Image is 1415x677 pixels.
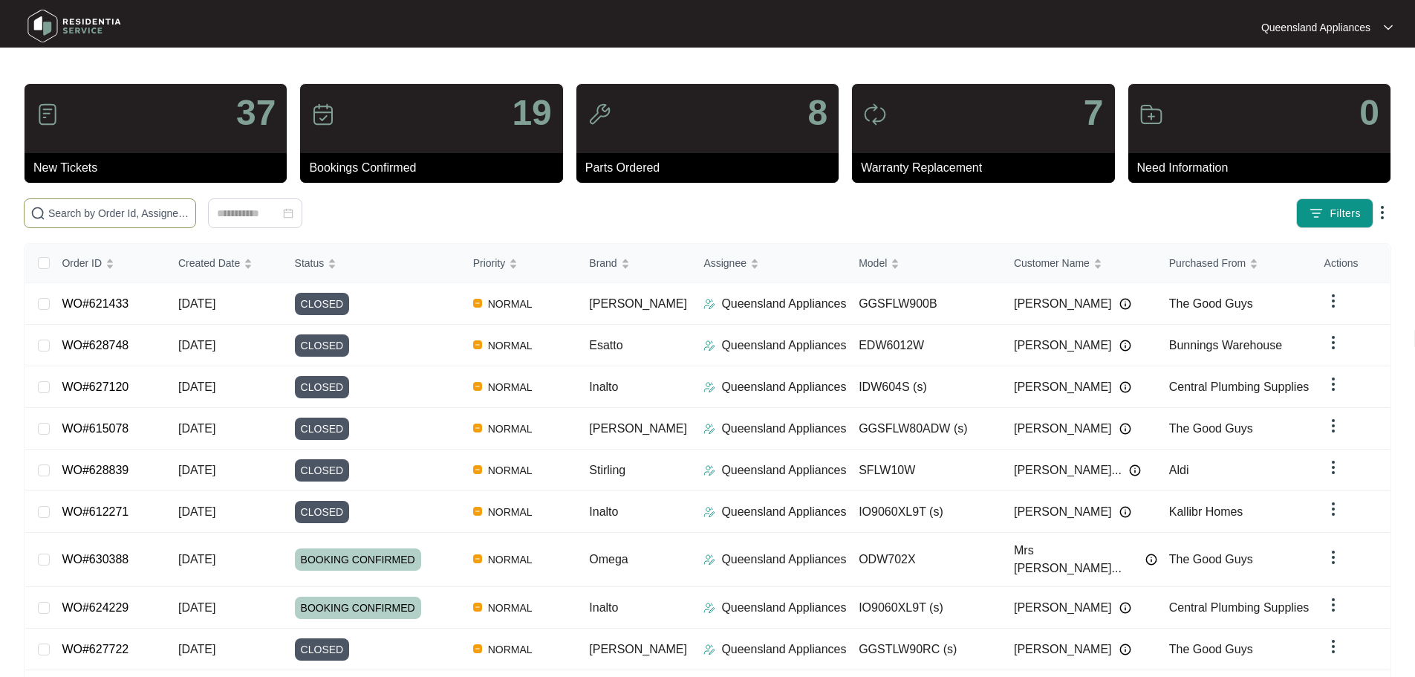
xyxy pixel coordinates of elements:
[1324,417,1342,435] img: dropdown arrow
[178,380,215,393] span: [DATE]
[577,244,692,283] th: Brand
[33,159,287,177] p: New Tickets
[847,533,1002,587] td: ODW702X
[847,587,1002,629] td: IO9060XL9T (s)
[721,461,846,479] p: Queensland Appliances
[1014,542,1138,577] span: Mrs [PERSON_NAME]...
[1084,95,1104,131] p: 7
[1119,381,1131,393] img: Info icon
[295,638,350,661] span: CLOSED
[1119,602,1131,614] img: Info icon
[589,601,618,614] span: Inalto
[589,339,622,352] span: Esatto
[473,465,482,474] img: Vercel Logo
[178,505,215,518] span: [DATE]
[703,602,715,614] img: Assigner Icon
[1014,255,1090,271] span: Customer Name
[1324,596,1342,614] img: dropdown arrow
[589,505,618,518] span: Inalto
[1296,198,1373,228] button: filter iconFilters
[589,553,628,566] span: Omega
[512,95,551,131] p: 19
[309,159,562,177] p: Bookings Confirmed
[847,283,1002,325] td: GGSFLW900B
[178,339,215,352] span: [DATE]
[1169,553,1253,566] span: The Good Guys
[36,103,59,126] img: icon
[589,464,625,476] span: Stirling
[1169,643,1253,655] span: The Good Guys
[859,255,887,271] span: Model
[178,553,215,566] span: [DATE]
[473,299,482,308] img: Vercel Logo
[703,298,715,310] img: Assigner Icon
[585,159,839,177] p: Parts Ordered
[50,244,166,283] th: Order ID
[721,337,846,354] p: Queensland Appliances
[861,159,1114,177] p: Warranty Replacement
[178,601,215,614] span: [DATE]
[1169,601,1310,614] span: Central Plumbing Supplies
[721,378,846,396] p: Queensland Appliances
[1014,420,1112,438] span: [PERSON_NAME]
[295,334,350,357] span: CLOSED
[473,255,506,271] span: Priority
[311,103,335,126] img: icon
[295,459,350,482] span: CLOSED
[589,380,618,393] span: Inalto
[1359,95,1379,131] p: 0
[295,418,350,440] span: CLOSED
[1384,24,1393,31] img: dropdown arrow
[295,376,350,398] span: CLOSED
[1324,638,1342,655] img: dropdown arrow
[703,381,715,393] img: Assigner Icon
[1169,464,1189,476] span: Aldi
[1324,334,1342,352] img: dropdown arrow
[589,643,687,655] span: [PERSON_NAME]
[482,599,539,617] span: NORMAL
[62,255,102,271] span: Order ID
[473,603,482,612] img: Vercel Logo
[847,325,1002,366] td: EDW6012W
[62,464,129,476] a: WO#628839
[62,601,129,614] a: WO#624229
[62,422,129,435] a: WO#615078
[1139,103,1163,126] img: icon
[1324,292,1342,310] img: dropdown arrow
[1324,375,1342,393] img: dropdown arrow
[473,382,482,391] img: Vercel Logo
[1169,255,1246,271] span: Purchased From
[1169,339,1282,352] span: Bunnings Warehouse
[236,95,276,131] p: 37
[1145,554,1157,566] img: Info icon
[1169,505,1243,518] span: Kallibr Homes
[1169,422,1253,435] span: The Good Guys
[1157,244,1312,283] th: Purchased From
[1169,380,1310,393] span: Central Plumbing Supplies
[62,380,129,393] a: WO#627120
[295,293,350,315] span: CLOSED
[62,553,129,566] a: WO#630388
[295,255,325,271] span: Status
[1014,461,1122,479] span: [PERSON_NAME]...
[1014,337,1112,354] span: [PERSON_NAME]
[473,340,482,349] img: Vercel Logo
[589,422,687,435] span: [PERSON_NAME]
[1014,599,1112,617] span: [PERSON_NAME]
[1312,244,1390,283] th: Actions
[721,503,846,521] p: Queensland Appliances
[721,599,846,617] p: Queensland Appliances
[1324,548,1342,566] img: dropdown arrow
[721,295,846,313] p: Queensland Appliances
[482,503,539,521] span: NORMAL
[1119,298,1131,310] img: Info icon
[295,597,421,619] span: BOOKING CONFIRMED
[1169,297,1253,310] span: The Good Guys
[863,103,887,126] img: icon
[461,244,578,283] th: Priority
[847,491,1002,533] td: IO9060XL9T (s)
[703,554,715,566] img: Assigner Icon
[703,464,715,476] img: Assigner Icon
[1129,464,1141,476] img: Info icon
[1119,644,1131,655] img: Info icon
